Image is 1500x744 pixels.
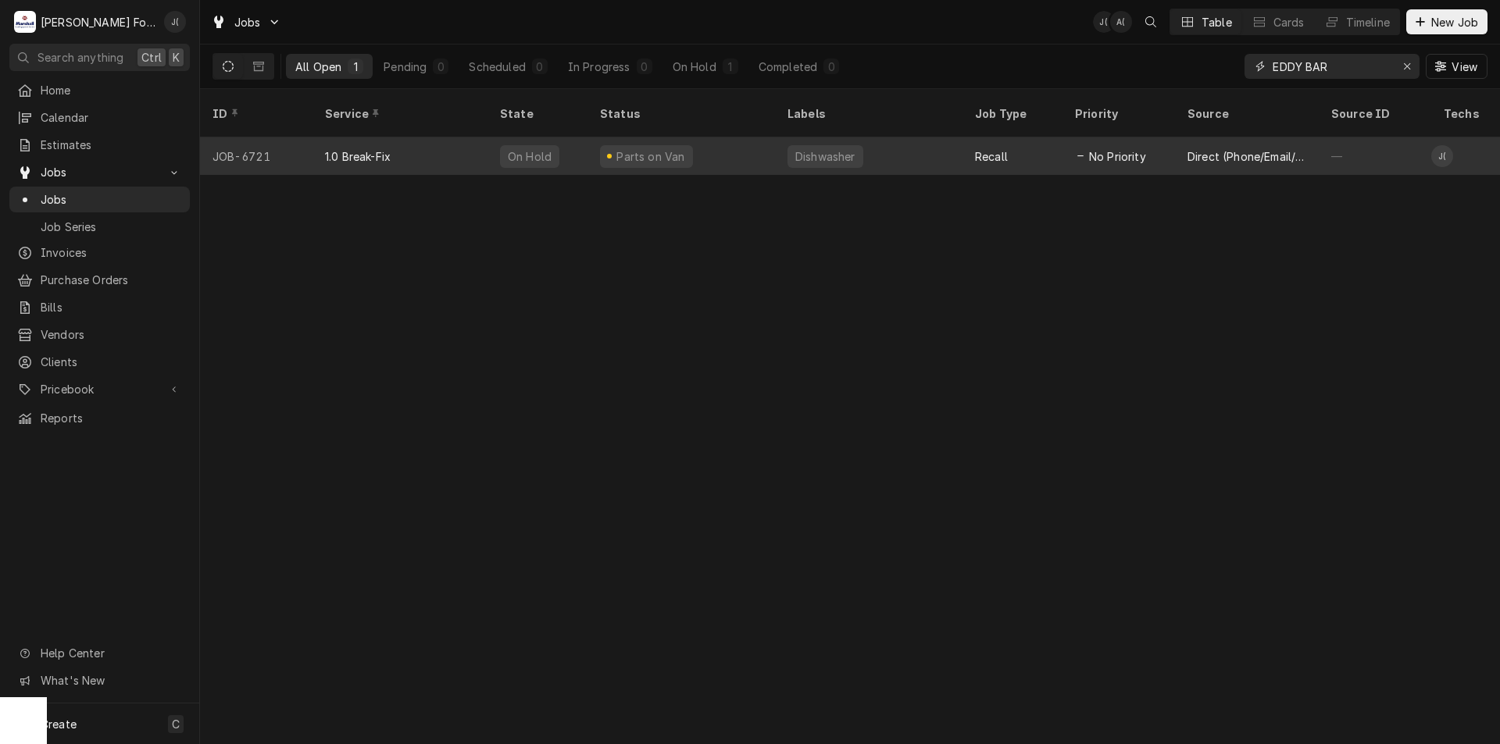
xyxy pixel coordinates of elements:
[9,240,190,265] a: Invoices
[1093,11,1115,33] div: J(
[172,716,180,732] span: C
[212,105,297,122] div: ID
[9,159,190,185] a: Go to Jobs
[234,14,261,30] span: Jobs
[37,49,123,66] span: Search anything
[535,59,545,75] div: 0
[794,148,857,165] div: Dishwasher
[41,272,182,288] span: Purchase Orders
[351,59,360,75] div: 1
[1426,54,1487,79] button: View
[1138,9,1163,34] button: Open search
[295,59,341,75] div: All Open
[9,77,190,103] a: Home
[41,219,182,235] span: Job Series
[1273,14,1305,30] div: Cards
[1395,54,1420,79] button: Erase input
[500,105,575,122] div: State
[1202,14,1232,30] div: Table
[9,294,190,320] a: Bills
[1093,11,1115,33] div: Jeff Debigare (109)'s Avatar
[9,187,190,212] a: Jobs
[41,137,182,153] span: Estimates
[41,410,182,426] span: Reports
[975,105,1050,122] div: Job Type
[787,105,950,122] div: Labels
[9,322,190,347] a: Vendors
[726,59,735,75] div: 1
[41,191,182,208] span: Jobs
[41,164,159,180] span: Jobs
[436,59,445,75] div: 0
[1319,137,1431,175] div: —
[325,148,391,165] div: 1.0 Break-Fix
[1187,148,1306,165] div: Direct (Phone/Email/etc.)
[9,667,190,693] a: Go to What's New
[41,326,182,343] span: Vendors
[9,44,190,71] button: Search anythingCtrlK
[200,137,312,175] div: JOB-6721
[1187,105,1303,122] div: Source
[14,11,36,33] div: M
[9,640,190,666] a: Go to Help Center
[1444,105,1481,122] div: Techs
[164,11,186,33] div: Jeff Debigare (109)'s Avatar
[9,376,190,402] a: Go to Pricebook
[827,59,836,75] div: 0
[1089,148,1146,165] span: No Priority
[600,105,759,122] div: Status
[141,49,162,66] span: Ctrl
[205,9,287,35] a: Go to Jobs
[41,645,180,661] span: Help Center
[41,354,182,370] span: Clients
[9,405,190,431] a: Reports
[615,148,687,165] div: Parts on Van
[673,59,716,75] div: On Hold
[1431,145,1453,167] div: J(
[1448,59,1480,75] span: View
[41,672,180,689] span: What's New
[9,105,190,130] a: Calendar
[9,349,190,375] a: Clients
[325,105,472,122] div: Service
[164,11,186,33] div: J(
[1110,11,1132,33] div: Aldo Testa (2)'s Avatar
[568,59,630,75] div: In Progress
[640,59,649,75] div: 0
[1273,54,1390,79] input: Keyword search
[41,109,182,126] span: Calendar
[9,267,190,293] a: Purchase Orders
[975,148,1008,165] div: Recall
[41,381,159,397] span: Pricebook
[469,59,525,75] div: Scheduled
[14,11,36,33] div: Marshall Food Equipment Service's Avatar
[1428,14,1481,30] span: New Job
[41,299,182,315] span: Bills
[173,49,180,66] span: K
[384,59,427,75] div: Pending
[41,717,77,731] span: Create
[1331,105,1416,122] div: Source ID
[41,14,155,30] div: [PERSON_NAME] Food Equipment Service
[9,132,190,158] a: Estimates
[1075,105,1159,122] div: Priority
[41,82,182,98] span: Home
[1110,11,1132,33] div: A(
[41,244,182,261] span: Invoices
[1406,9,1487,34] button: New Job
[9,214,190,240] a: Job Series
[1431,145,1453,167] div: James Lunney (128)'s Avatar
[506,148,553,165] div: On Hold
[1346,14,1390,30] div: Timeline
[759,59,817,75] div: Completed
